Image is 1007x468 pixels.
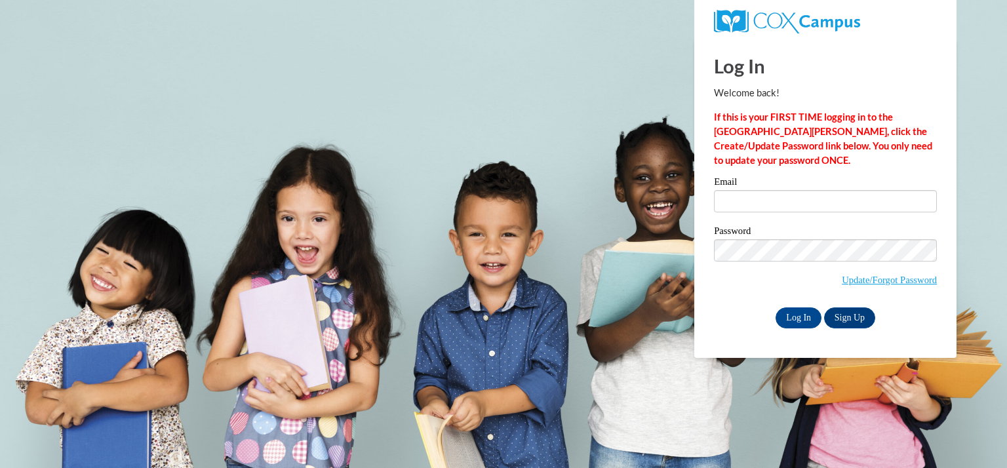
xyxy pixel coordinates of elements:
[714,15,860,26] a: COX Campus
[714,177,937,190] label: Email
[714,111,932,166] strong: If this is your FIRST TIME logging in to the [GEOGRAPHIC_DATA][PERSON_NAME], click the Create/Upd...
[842,275,937,285] a: Update/Forgot Password
[714,86,937,100] p: Welcome back!
[776,307,821,328] input: Log In
[714,226,937,239] label: Password
[824,307,875,328] a: Sign Up
[714,10,860,33] img: COX Campus
[714,52,937,79] h1: Log In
